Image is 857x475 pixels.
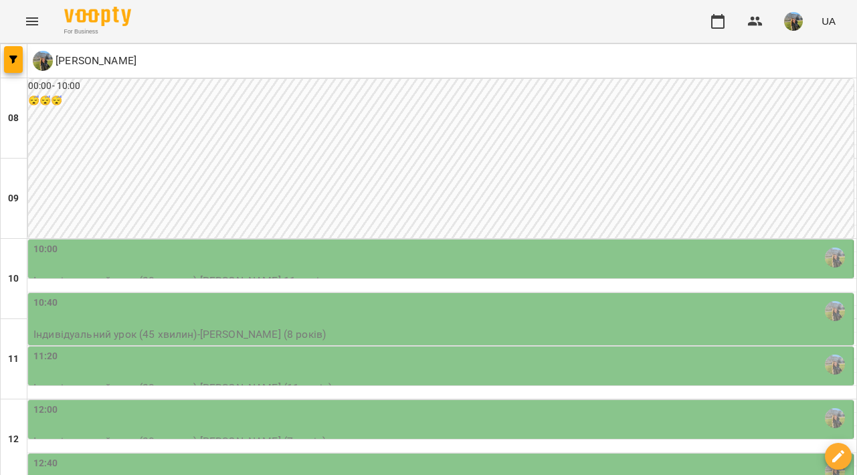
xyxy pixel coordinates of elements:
[33,349,58,364] label: 11:20
[33,51,136,71] a: Ш [PERSON_NAME]
[825,301,845,321] img: Шамайло Наталія Миколаївна
[33,403,58,417] label: 12:00
[33,51,53,71] img: Ш
[8,432,19,447] h6: 12
[33,326,850,343] p: Індивідуальний урок (45 хвилин) - [PERSON_NAME] (8 років)
[8,352,19,367] h6: 11
[33,434,850,450] p: Індивідуальний урок (30 хвилин) - [PERSON_NAME] (7 років)
[33,273,850,289] p: Індивідуальний урок (30 хвилин) - [PERSON_NAME] 11 років
[64,27,131,36] span: For Business
[28,79,854,94] h6: 00:00 - 10:00
[825,355,845,375] img: Шамайло Наталія Миколаївна
[8,191,19,206] h6: 09
[784,12,803,31] img: f0a73d492ca27a49ee60cd4b40e07bce.jpeg
[28,94,854,108] h6: 😴😴😴
[825,248,845,268] img: Шамайло Наталія Миколаївна
[64,7,131,26] img: Voopty Logo
[53,53,136,69] p: [PERSON_NAME]
[816,9,841,33] button: UA
[33,296,58,310] label: 10:40
[16,5,48,37] button: Menu
[8,111,19,126] h6: 08
[33,242,58,257] label: 10:00
[33,456,58,471] label: 12:40
[33,380,850,396] p: Індивідуальний урок (30 хвилин) - [PERSON_NAME] (11 років)
[8,272,19,286] h6: 10
[822,14,836,28] span: UA
[825,408,845,428] img: Шамайло Наталія Миколаївна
